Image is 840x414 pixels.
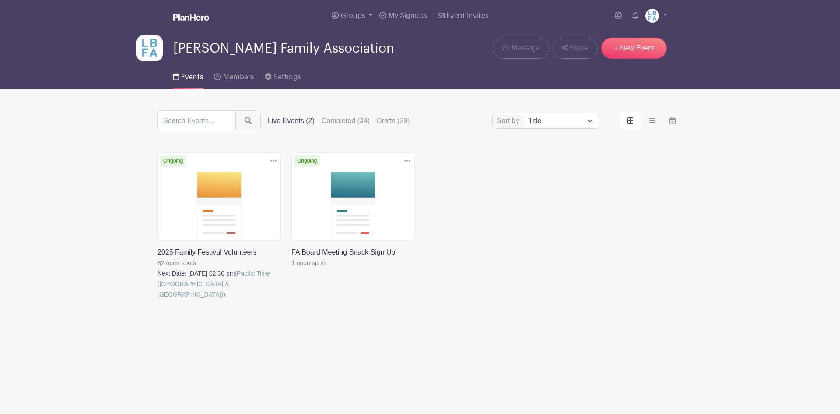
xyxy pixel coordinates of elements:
label: Sort by [497,116,522,126]
div: order and view [620,112,682,130]
a: Settings [265,61,301,89]
span: Settings [273,74,301,81]
span: Events [181,74,203,81]
span: Groups [341,12,365,19]
span: My Signups [388,12,427,19]
span: [PERSON_NAME] Family Association [173,41,394,56]
label: Drafts (29) [377,116,410,126]
span: Share [570,43,588,53]
a: Message [493,38,549,59]
span: Message [511,43,540,53]
div: filters [268,116,417,126]
a: Share [553,38,598,59]
a: Members [214,61,254,89]
input: Search Events... [157,110,236,131]
span: Event Invites [446,12,489,19]
a: + New Event [601,38,667,59]
label: Live Events (2) [268,116,315,126]
img: LBFArev.png [645,9,659,23]
img: LBFArev.png [136,35,163,61]
a: Events [173,61,203,89]
img: logo_white-6c42ec7e38ccf1d336a20a19083b03d10ae64f83f12c07503d8b9e83406b4c7d.svg [173,14,209,21]
label: Completed (34) [322,116,370,126]
span: Members [223,74,254,81]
